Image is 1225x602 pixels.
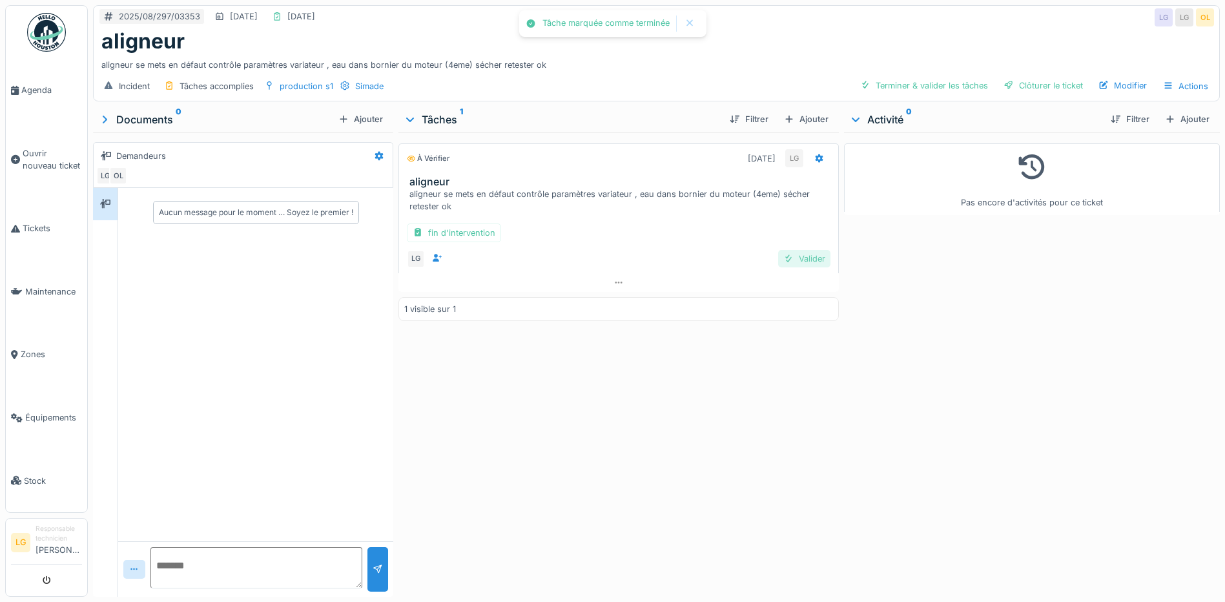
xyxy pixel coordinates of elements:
span: Tickets [23,222,82,234]
span: Agenda [21,84,82,96]
div: Filtrer [1106,110,1155,128]
div: Activité [849,112,1100,127]
div: 1 visible sur 1 [404,303,456,315]
div: 2025/08/297/03353 [119,10,200,23]
div: Tâche marquée comme terminée [542,18,670,29]
div: [DATE] [287,10,315,23]
div: OL [1196,8,1214,26]
div: Aucun message pour le moment … Soyez le premier ! [159,207,353,218]
div: Simade [355,80,384,92]
div: Pas encore d'activités pour ce ticket [852,149,1211,209]
div: Clôturer le ticket [998,77,1088,94]
div: À vérifier [407,153,449,164]
h3: aligneur [409,176,833,188]
div: Actions [1157,77,1214,96]
div: Ajouter [1160,110,1215,128]
a: Agenda [6,59,87,122]
span: Ouvrir nouveau ticket [23,147,82,172]
a: Maintenance [6,260,87,324]
div: Modifier [1093,77,1152,94]
a: Zones [6,323,87,386]
div: LG [1175,8,1193,26]
li: [PERSON_NAME] [36,524,82,561]
div: LG [1155,8,1173,26]
img: Badge_color-CXgf-gQk.svg [27,13,66,52]
div: Responsable technicien [36,524,82,544]
sup: 0 [906,112,912,127]
a: Tickets [6,197,87,260]
a: LG Responsable technicien[PERSON_NAME] [11,524,82,565]
div: Ajouter [333,110,388,128]
div: LG [407,250,425,268]
div: Valider [778,250,830,267]
div: OL [109,167,127,185]
div: Filtrer [725,110,774,128]
div: Incident [119,80,150,92]
span: Zones [21,348,82,360]
div: [DATE] [230,10,258,23]
span: Équipements [25,411,82,424]
div: Documents [98,112,333,127]
sup: 0 [176,112,181,127]
div: Ajouter [779,110,834,128]
div: production s1 [280,80,333,92]
div: Demandeurs [116,150,166,162]
div: Terminer & valider les tâches [855,77,993,94]
div: aligneur se mets en défaut contrôle paramètres variateur , eau dans bornier du moteur (4eme) séch... [409,188,833,213]
sup: 1 [460,112,463,127]
div: fin d'intervention [407,223,501,242]
div: LG [96,167,114,185]
a: Équipements [6,386,87,450]
div: aligneur se mets en défaut contrôle paramètres variateur , eau dans bornier du moteur (4eme) séch... [101,54,1211,71]
div: Tâches accomplies [180,80,254,92]
a: Stock [6,449,87,512]
a: Ouvrir nouveau ticket [6,122,87,198]
div: [DATE] [748,152,776,165]
h1: aligneur [101,29,185,54]
div: Tâches [404,112,719,127]
div: LG [785,149,803,167]
span: Stock [24,475,82,487]
span: Maintenance [25,285,82,298]
li: LG [11,533,30,552]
